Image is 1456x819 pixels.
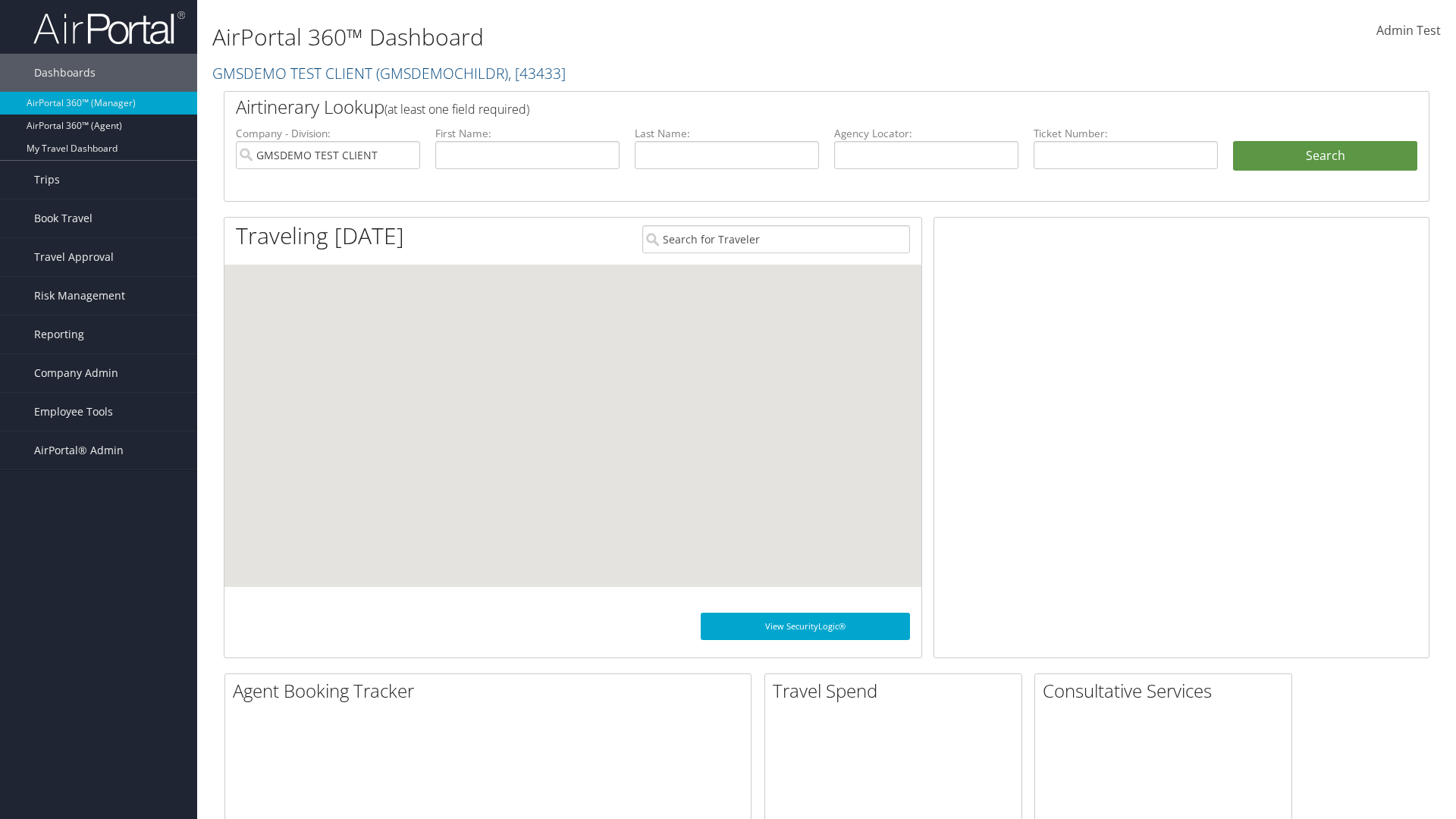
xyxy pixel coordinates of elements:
[34,315,84,353] span: Reporting
[33,10,185,45] img: airportal-logo.png
[34,277,125,315] span: Risk Management
[34,238,114,276] span: Travel Approval
[212,63,566,83] a: GMSDEMO TEST CLIENT
[508,63,566,83] span: , [ 43433 ]
[834,126,1018,141] label: Agency Locator:
[236,220,404,252] h1: Traveling [DATE]
[384,101,529,118] span: (at least one field required)
[212,21,1031,53] h1: AirPortal 360™ Dashboard
[1043,678,1291,704] h2: Consultative Services
[34,161,60,199] span: Trips
[236,126,420,141] label: Company - Division:
[701,613,910,640] a: View SecurityLogic®
[1376,8,1441,55] a: Admin Test
[34,199,93,237] span: Book Travel
[1233,141,1417,171] button: Search
[773,678,1021,704] h2: Travel Spend
[34,393,113,431] span: Employee Tools
[1376,22,1441,39] span: Admin Test
[435,126,620,141] label: First Name:
[642,225,910,253] input: Search for Traveler
[376,63,508,83] span: ( GMSDEMOCHILDR )
[635,126,819,141] label: Last Name:
[236,94,1317,120] h2: Airtinerary Lookup
[34,431,124,469] span: AirPortal® Admin
[1034,126,1218,141] label: Ticket Number:
[233,678,751,704] h2: Agent Booking Tracker
[34,54,96,92] span: Dashboards
[34,354,118,392] span: Company Admin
